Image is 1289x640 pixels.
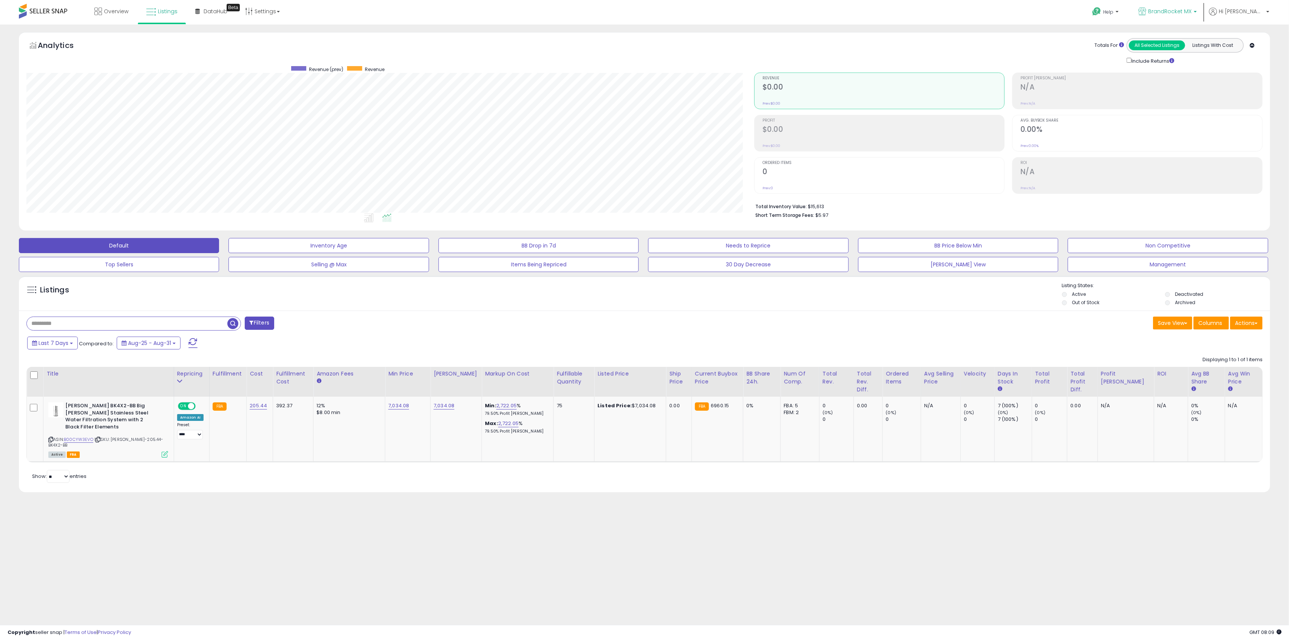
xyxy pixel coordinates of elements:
[998,410,1008,416] small: (0%)
[669,370,688,386] div: Ship Price
[194,403,206,410] span: OFF
[250,370,270,378] div: Cost
[669,402,686,409] div: 0.00
[1230,317,1263,329] button: Actions
[1020,101,1035,106] small: Prev: N/A
[746,402,775,409] div: 0%
[1020,125,1262,135] h2: 0.00%
[498,420,519,427] a: 2,722.05
[1072,291,1086,297] label: Active
[1121,56,1183,65] div: Include Returns
[39,339,68,347] span: Last 7 Days
[204,8,227,15] span: DataHub
[1228,386,1233,393] small: Avg Win Price.
[1101,402,1148,409] div: N/A
[886,410,896,416] small: (0%)
[177,422,204,439] div: Preset:
[228,238,429,253] button: Inventory Age
[485,429,548,434] p: 79.50% Profit [PERSON_NAME]
[857,370,880,394] div: Total Rev. Diff.
[1203,356,1263,363] div: Displaying 1 to 1 of 1 items
[557,370,591,386] div: Fulfillable Quantity
[104,8,128,15] span: Overview
[1157,370,1185,378] div: ROI
[434,370,479,378] div: [PERSON_NAME]
[438,257,639,272] button: Items Being Repriced
[434,402,454,410] a: 7,034.08
[886,370,917,386] div: Ordered Items
[763,76,1004,80] span: Revenue
[763,101,780,106] small: Prev: $0.00
[763,186,773,190] small: Prev: 0
[648,238,848,253] button: Needs to Reprice
[1070,370,1094,394] div: Total Profit Diff.
[857,402,877,409] div: 0.00
[316,409,379,416] div: $8.00 min
[1193,317,1229,329] button: Columns
[1020,186,1035,190] small: Prev: N/A
[784,402,814,409] div: FBA: 5
[438,238,639,253] button: BB Drop in 7d
[482,367,554,397] th: The percentage added to the cost of goods (COGS) that forms the calculator for Min & Max prices.
[763,125,1004,135] h2: $0.00
[1228,370,1259,386] div: Avg Win Price
[485,370,550,378] div: Markup on Cost
[763,119,1004,123] span: Profit
[998,402,1032,409] div: 7 (100%)
[485,420,548,434] div: %
[1191,386,1196,393] small: Avg BB Share.
[64,436,93,443] a: B00CYW3EVO
[763,167,1004,178] h2: 0
[227,4,240,11] div: Tooltip anchor
[823,410,833,416] small: (0%)
[557,402,588,409] div: 75
[485,402,496,409] b: Min:
[276,370,310,386] div: Fulfillment Cost
[276,402,307,409] div: 392.37
[128,339,171,347] span: Aug-25 - Aug-31
[1228,402,1257,409] div: N/A
[1070,402,1091,409] div: 0.00
[886,402,920,409] div: 0
[250,402,267,410] a: 205.44
[1020,144,1039,148] small: Prev: 0.00%
[177,370,206,378] div: Repricing
[19,257,219,272] button: Top Sellers
[177,414,204,421] div: Amazon AI
[597,370,663,378] div: Listed Price
[823,416,854,423] div: 0
[763,144,780,148] small: Prev: $0.00
[245,317,274,330] button: Filters
[711,402,729,409] span: 6960.15
[858,257,1058,272] button: [PERSON_NAME] View
[1035,370,1064,386] div: Total Profit
[1068,238,1268,253] button: Non Competitive
[48,402,63,417] img: 21c-28ebFvL._SL40_.jpg
[1086,1,1126,25] a: Help
[48,451,66,458] span: All listings currently available for purchase on Amazon
[886,416,920,423] div: 0
[1153,317,1192,329] button: Save View
[309,66,343,73] span: Revenue (prev)
[79,340,114,347] span: Compared to:
[316,402,379,409] div: 12%
[964,402,994,409] div: 0
[998,370,1029,386] div: Days In Stock
[1101,370,1151,386] div: Profit [PERSON_NAME]
[158,8,178,15] span: Listings
[228,257,429,272] button: Selling @ Max
[924,402,955,409] div: N/A
[784,409,814,416] div: FBM: 2
[823,402,854,409] div: 0
[1094,42,1124,49] div: Totals For
[695,402,709,411] small: FBA
[1219,8,1264,15] span: Hi [PERSON_NAME]
[32,473,86,480] span: Show: entries
[1020,83,1262,93] h2: N/A
[485,420,498,427] b: Max:
[763,83,1004,93] h2: $0.00
[998,416,1032,423] div: 7 (100%)
[38,40,88,53] h5: Analytics
[1175,299,1195,306] label: Archived
[1092,7,1101,16] i: Get Help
